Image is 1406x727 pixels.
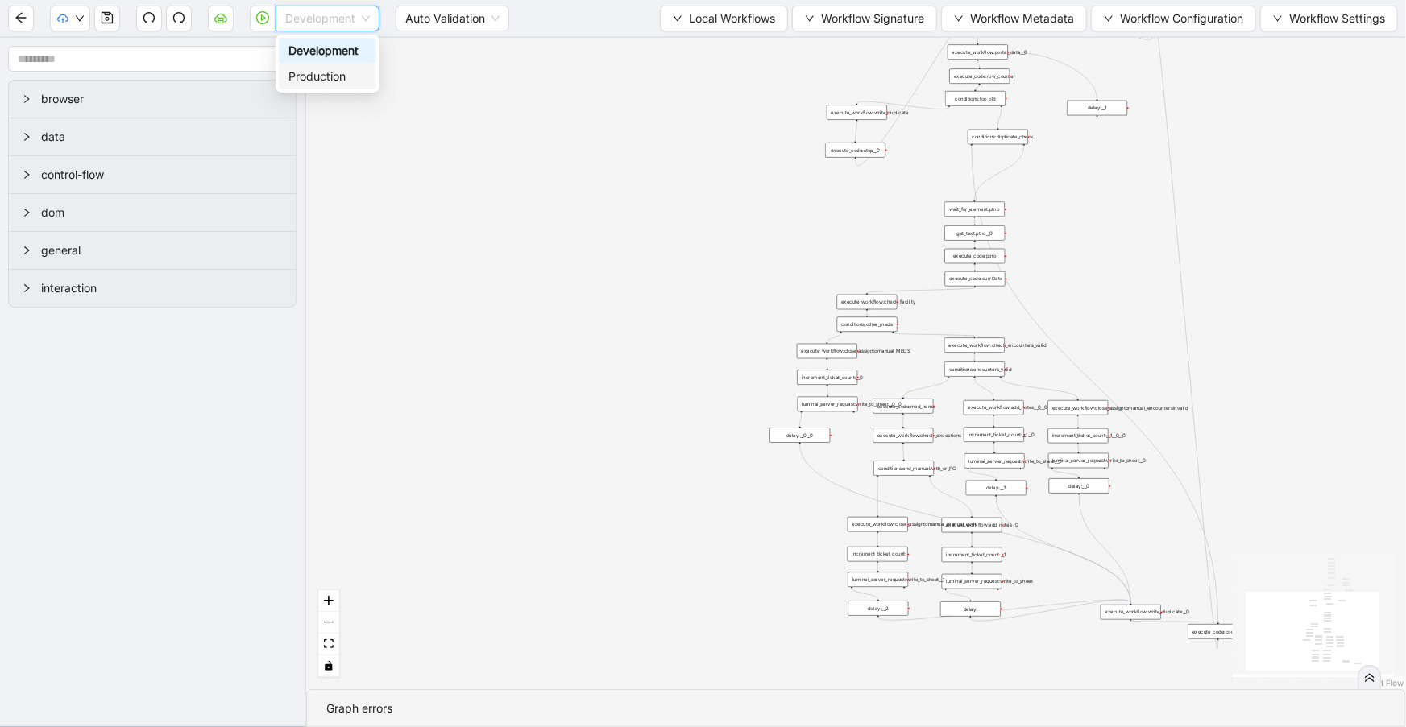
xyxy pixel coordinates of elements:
span: dom [41,204,283,221]
div: increment_ticket_count:__1 [942,547,1002,563]
button: cloud-server [208,6,234,31]
button: toggle interactivity [318,655,339,677]
span: plus-circle [993,595,1004,605]
span: right [22,246,31,255]
div: luminai_server_request:write_to_sheet__0plus-circle [1048,453,1109,469]
div: conditions:end_manualAuth_or_FC [873,461,934,476]
span: right [22,132,31,142]
div: delay: [940,601,1001,617]
span: browser [41,90,283,108]
span: down [1273,14,1283,23]
div: increment_ticket_count:__0 [797,370,857,385]
div: browser [9,81,296,118]
div: luminai_server_request:write_to_sheet__1 [848,572,908,588]
span: Workflow Configuration [1120,10,1243,27]
span: plus-circle [1016,474,1027,485]
div: execute_workflow:add_notes__0__0 [964,400,1024,415]
g: Edge from execute_code:counter__0 to delay:__4 [1153,9,1218,649]
div: conditions:encounters_valid [944,361,1005,377]
div: luminai_server_request:write_to_sheetplus-circle [942,574,1002,589]
div: delay:__3 [966,481,1027,496]
div: increment_ticket_count:__1__0 [964,428,1024,443]
span: general [41,242,283,259]
div: execute_workflow:close_assigntomanual_MEDS [797,344,857,359]
div: luminai_server_request:write_to_sheet__2 [964,453,1025,469]
g: Edge from increment_ticket_count: to luminai_server_request:write_to_sheet__1 [877,563,878,570]
g: Edge from luminai_server_request:write_to_sheet__1 to delay:__2 [852,589,878,600]
span: data [41,128,283,146]
g: Edge from luminai_server_request:write_to_sheet__0__0 to delay:__0__0 [800,413,802,426]
span: Development [285,6,370,31]
div: conditions:other_meds [837,317,898,333]
g: Edge from conditions:other_meds to execute_workflow:close_assigntomanual_MEDS [827,333,841,342]
span: down [805,14,815,23]
div: execute_workflow:close_assigntomanual_encountersInvalid [1048,400,1109,415]
div: conditions:too_old [945,91,1006,106]
div: execute_workflow:write_duplicate [827,105,887,120]
div: delay:__2 [848,601,909,616]
div: execute_workflow:check_exceptions [873,428,934,444]
div: execute_code:row_counter [949,68,1010,84]
div: increment_ticket_count:__1__0__0 [1048,428,1109,444]
button: cloud-uploaddown [50,6,90,31]
div: delay:__0 [1049,478,1109,494]
span: Auto Validation [405,6,500,31]
div: delay:__0__0 [769,428,830,443]
g: Edge from execute_workflow:write_duplicate to execute_code:stop__0 [856,122,857,142]
g: Edge from delay:__2 to execute_workflow:write_duplicate__0 [878,600,1130,620]
g: Edge from delay:__0 to execute_workflow:write_duplicate__0 [1079,495,1130,604]
button: downWorkflow Configuration [1091,6,1256,31]
span: Workflow Metadata [970,10,1074,27]
g: Edge from conditions:too_old to execute_workflow:write_duplicate [857,101,950,109]
div: execute_code:ptno [945,249,1006,264]
span: cloud-upload [57,13,68,24]
span: right [22,94,31,104]
div: execute_workflow:check_encounters_valid [944,338,1005,353]
div: execute_workflow:close_assigntomanual_manual_auth [848,517,908,532]
span: Local Workflows [689,10,775,27]
div: execute_workflow:check_facility [837,295,898,310]
div: execute_workflow:add_notes__0 [942,518,1002,533]
span: control-flow [41,166,283,184]
span: plus-circle [899,593,910,604]
span: play-circle [256,11,269,24]
button: downLocal Workflows [660,6,788,31]
div: Production [288,68,367,85]
button: play-circle [250,6,276,31]
div: execute_workflow:write_duplicate__0 [1101,605,1161,620]
div: get_text:ptno__0 [944,225,1005,241]
div: dom [9,194,296,231]
span: Workflow Signature [821,10,924,27]
g: Edge from execute_code:currDate to execute_workflow:check_facility [867,287,975,293]
g: Edge from conditions:encounters_valid to execute_workflow:add_notes__0__0 [975,378,994,399]
div: general [9,232,296,269]
div: luminai_server_request:write_to_sheet [942,574,1002,589]
div: delay:__1 [1067,101,1127,116]
g: Edge from conditions:duplicate_check to wait_for_element:ptno [975,146,1025,200]
g: Edge from conditions:encounters_valid to execute_code:med_name [903,378,948,397]
button: downWorkflow Metadata [941,6,1087,31]
div: execute_code:counter__0 [1188,624,1249,639]
div: increment_ticket_count: [848,547,908,562]
span: down [954,14,964,23]
span: right [22,208,31,217]
div: luminai_server_request:write_to_sheet__1plus-circle [848,572,908,588]
span: save [101,11,114,24]
g: Edge from conditions:duplicate_check to execute_code:counter__0 [972,146,1218,622]
button: zoom in [318,590,339,612]
g: Edge from execute_workflow:portal_data__0 to execute_code:row_counter [978,61,980,68]
div: execute_code:med_name [873,399,934,414]
span: cloud-server [214,11,227,24]
span: plus-circle [1093,122,1103,132]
